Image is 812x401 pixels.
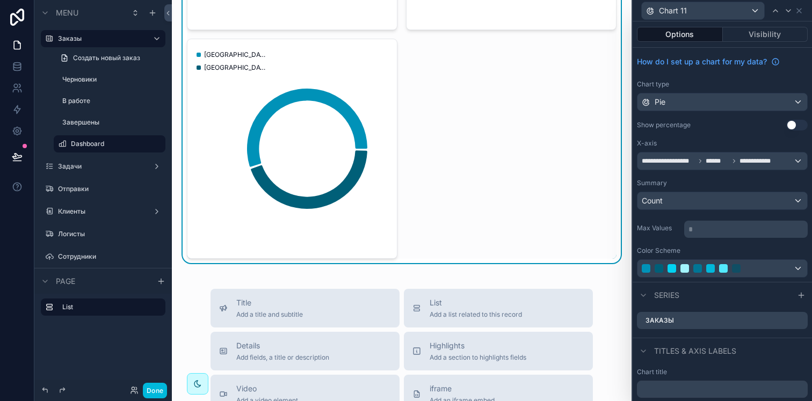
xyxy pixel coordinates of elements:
[194,46,390,252] div: chart
[641,2,765,20] button: Chart 11
[62,118,159,127] label: Завершены
[637,80,669,89] label: Chart type
[54,49,165,67] a: Создать новый заказ
[654,290,679,301] span: Series
[211,332,400,370] button: DetailsAdd fields, a title or description
[637,368,667,376] label: Chart title
[204,63,269,72] span: [GEOGRAPHIC_DATA]
[404,332,593,370] button: HighlightsAdd a section to highlights fields
[637,93,808,111] button: Pie
[637,246,680,255] label: Color Scheme
[73,54,140,62] span: Создать новый заказ
[430,310,522,319] span: Add a list related to this record
[637,179,667,187] label: Summary
[62,303,157,311] label: List
[56,8,78,18] span: Menu
[659,5,687,16] span: Chart 11
[637,56,767,67] span: How do I set up a chart for my data?
[637,192,808,210] button: Count
[143,383,167,398] button: Done
[404,289,593,327] button: ListAdd a list related to this record
[34,294,172,326] div: scrollable content
[654,346,736,356] span: Titles & Axis labels
[236,340,329,351] span: Details
[211,289,400,327] button: TitleAdd a title and subtitle
[58,185,159,193] label: Отправки
[58,230,159,238] label: Логисты
[58,34,144,43] label: Заказы
[58,252,159,261] label: Сотрудники
[62,97,159,105] label: В работе
[204,50,269,59] span: [GEOGRAPHIC_DATA]
[71,140,159,148] label: Dashboard
[723,27,808,42] button: Visibility
[236,297,303,308] span: Title
[430,297,522,308] span: List
[646,316,674,325] label: Заказы
[236,383,298,394] span: Video
[56,276,75,287] span: Page
[62,75,159,84] label: Черновики
[58,207,144,216] label: Клиенты
[637,139,657,148] label: X-axis
[58,162,144,171] label: Задачи
[637,121,691,129] label: Show percentage
[430,353,526,362] span: Add a section to highlights fields
[637,27,723,42] button: Options
[655,97,665,107] span: Pie
[236,353,329,362] span: Add fields, a title or description
[637,56,780,67] a: How do I set up a chart for my data?
[642,195,663,206] span: Count
[637,224,680,232] label: Max Values
[236,310,303,319] span: Add a title and subtitle
[430,340,526,351] span: Highlights
[684,218,808,238] div: scrollable content
[430,383,495,394] span: iframe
